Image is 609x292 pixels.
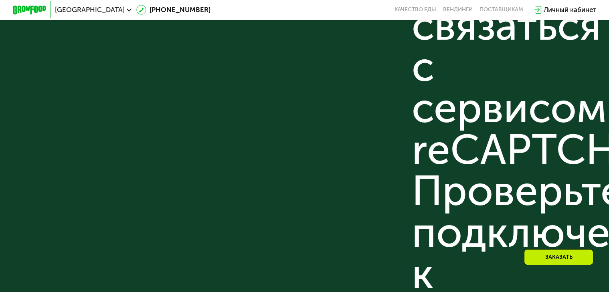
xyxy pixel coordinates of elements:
[443,6,473,13] a: Вендинги
[544,5,596,15] div: Личный кабинет
[55,6,125,13] span: [GEOGRAPHIC_DATA]
[524,249,593,265] div: Заказать
[136,5,211,15] a: [PHONE_NUMBER]
[395,6,436,13] a: Качество еды
[480,6,523,13] div: поставщикам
